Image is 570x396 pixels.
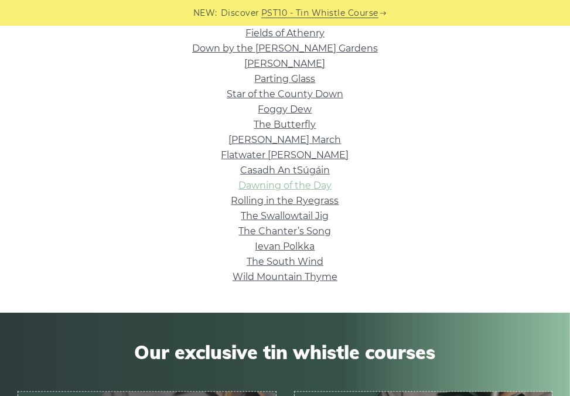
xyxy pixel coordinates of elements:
a: Casadh An tSúgáin [240,165,330,176]
a: Dawning of the Day [238,180,332,191]
a: Wild Mountain Thyme [233,271,337,282]
span: Our exclusive tin whistle courses [18,341,552,363]
a: [PERSON_NAME] March [229,134,342,145]
a: PST10 - Tin Whistle Course [261,6,378,20]
a: Star of the County Down [227,88,343,100]
a: Foggy Dew [258,104,312,115]
a: The South Wind [247,256,323,267]
a: Parting Glass [255,73,316,84]
a: Fields of Athenry [245,28,325,39]
span: Discover [221,6,260,20]
span: NEW: [193,6,217,20]
a: Rolling in the Ryegrass [231,195,339,206]
a: Ievan Polkka [255,241,315,252]
a: Down by the [PERSON_NAME] Gardens [192,43,378,54]
a: The Swallowtail Jig [241,210,329,221]
a: The Chanter’s Song [239,226,332,237]
a: [PERSON_NAME] [245,58,326,69]
a: Flatwater [PERSON_NAME] [221,149,349,161]
a: The Butterfly [254,119,316,130]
